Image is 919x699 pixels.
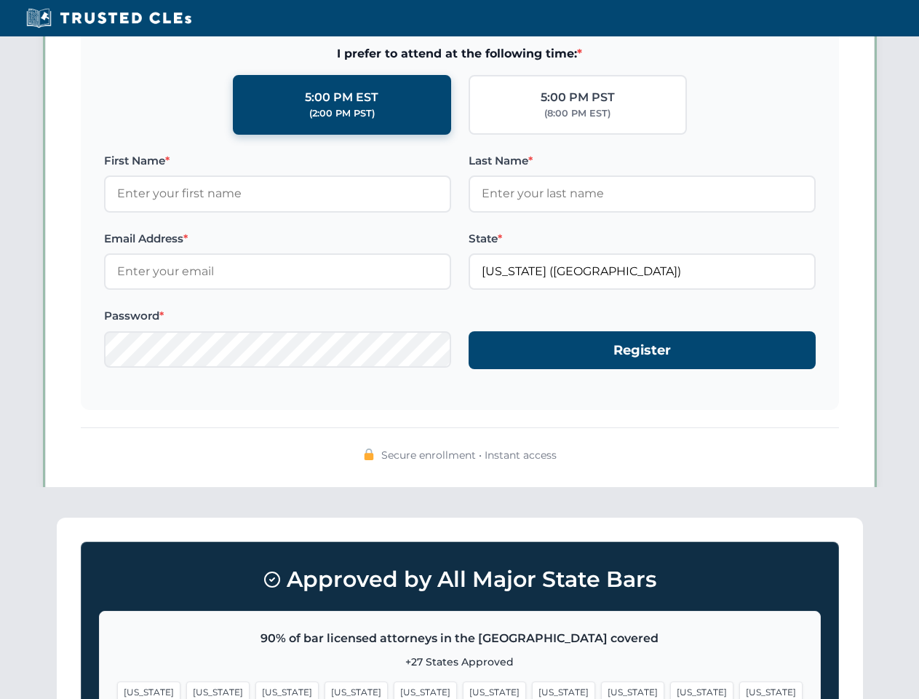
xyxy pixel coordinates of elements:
[104,152,451,170] label: First Name
[99,560,821,599] h3: Approved by All Major State Bars
[541,88,615,107] div: 5:00 PM PST
[104,175,451,212] input: Enter your first name
[305,88,378,107] div: 5:00 PM EST
[104,307,451,325] label: Password
[104,230,451,248] label: Email Address
[469,331,816,370] button: Register
[117,654,803,670] p: +27 States Approved
[104,253,451,290] input: Enter your email
[363,449,375,460] img: 🔒
[469,152,816,170] label: Last Name
[469,253,816,290] input: California (CA)
[469,175,816,212] input: Enter your last name
[381,447,557,463] span: Secure enrollment • Instant access
[469,230,816,248] label: State
[544,106,610,121] div: (8:00 PM EST)
[104,44,816,63] span: I prefer to attend at the following time:
[117,629,803,648] p: 90% of bar licensed attorneys in the [GEOGRAPHIC_DATA] covered
[22,7,196,29] img: Trusted CLEs
[309,106,375,121] div: (2:00 PM PST)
